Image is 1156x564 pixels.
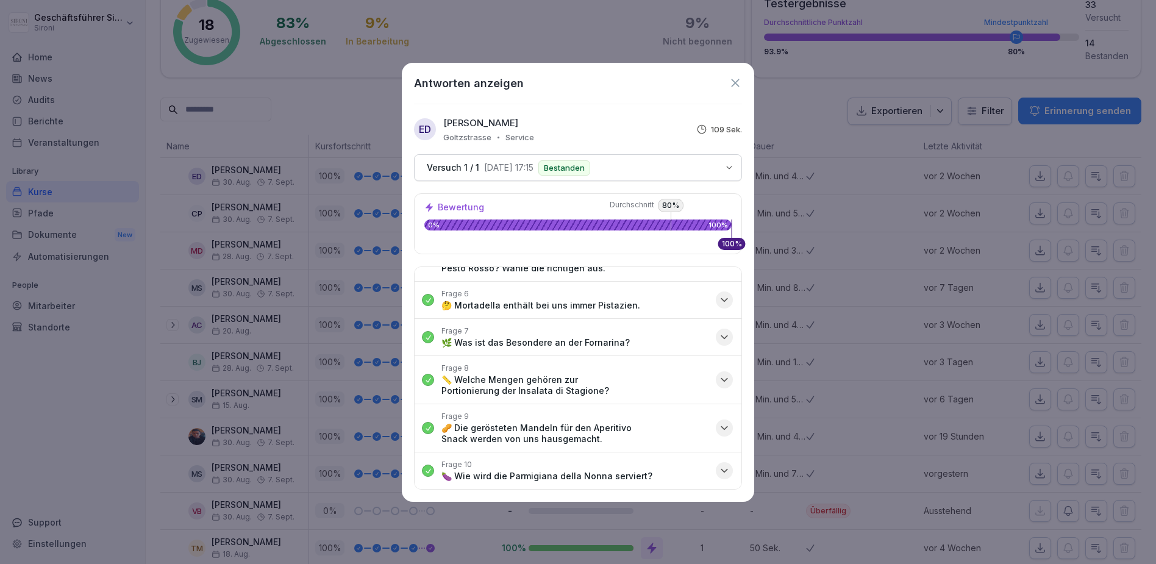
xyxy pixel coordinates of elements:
p: 80 % [658,199,683,212]
p: Frage 6 [441,289,469,299]
p: 0% [424,222,732,229]
p: Goltzstrasse [443,132,491,142]
button: Frage 7🌿 Was ist das Besondere an der Fornarina? [415,319,741,355]
span: Durchschnitt [581,200,654,210]
p: [DATE] 17:15 [484,163,533,173]
p: Bestanden [544,164,585,172]
p: Frage 10 [441,460,472,469]
p: 🌿 Was ist das Besondere an der Fornarina? [441,337,630,348]
button: Frage 6🤔 Mortadella enthält bei uns immer Pistazien. [415,282,741,318]
p: Frage 8 [441,363,469,373]
p: 🍆 Wie wird die Parmigiana della Nonna serviert? [441,471,652,482]
p: 📏 Welche Mengen gehören zur Portionierung der Insalata di Stagione? [441,374,708,396]
p: Bewertung [438,203,484,212]
button: Frage 8📏 Welche Mengen gehören zur Portionierung der Insalata di Stagione? [415,356,741,404]
p: [PERSON_NAME] [443,116,518,130]
h1: Antworten anzeigen [414,75,524,91]
p: 🤔 Mortadella enthält bei uns immer Pistazien. [441,300,640,311]
p: 100 % [722,240,742,248]
p: Frage 7 [441,326,469,336]
button: Frage 10🍆 Wie wird die Parmigiana della Nonna serviert? [415,452,741,489]
p: Frage 9 [441,412,469,421]
p: 109 Sek. [711,124,742,134]
p: 100% [708,222,728,229]
p: Service [505,132,534,142]
p: Versuch 1 / 1 [427,162,479,173]
button: Frage 9🥜 Die gerösteten Mandeln für den Aperitivo Snack werden von uns hausgemacht. [415,404,741,452]
p: 🥜 Die gerösteten Mandeln für den Aperitivo Snack werden von uns hausgemacht. [441,423,708,444]
div: ED [414,118,436,140]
